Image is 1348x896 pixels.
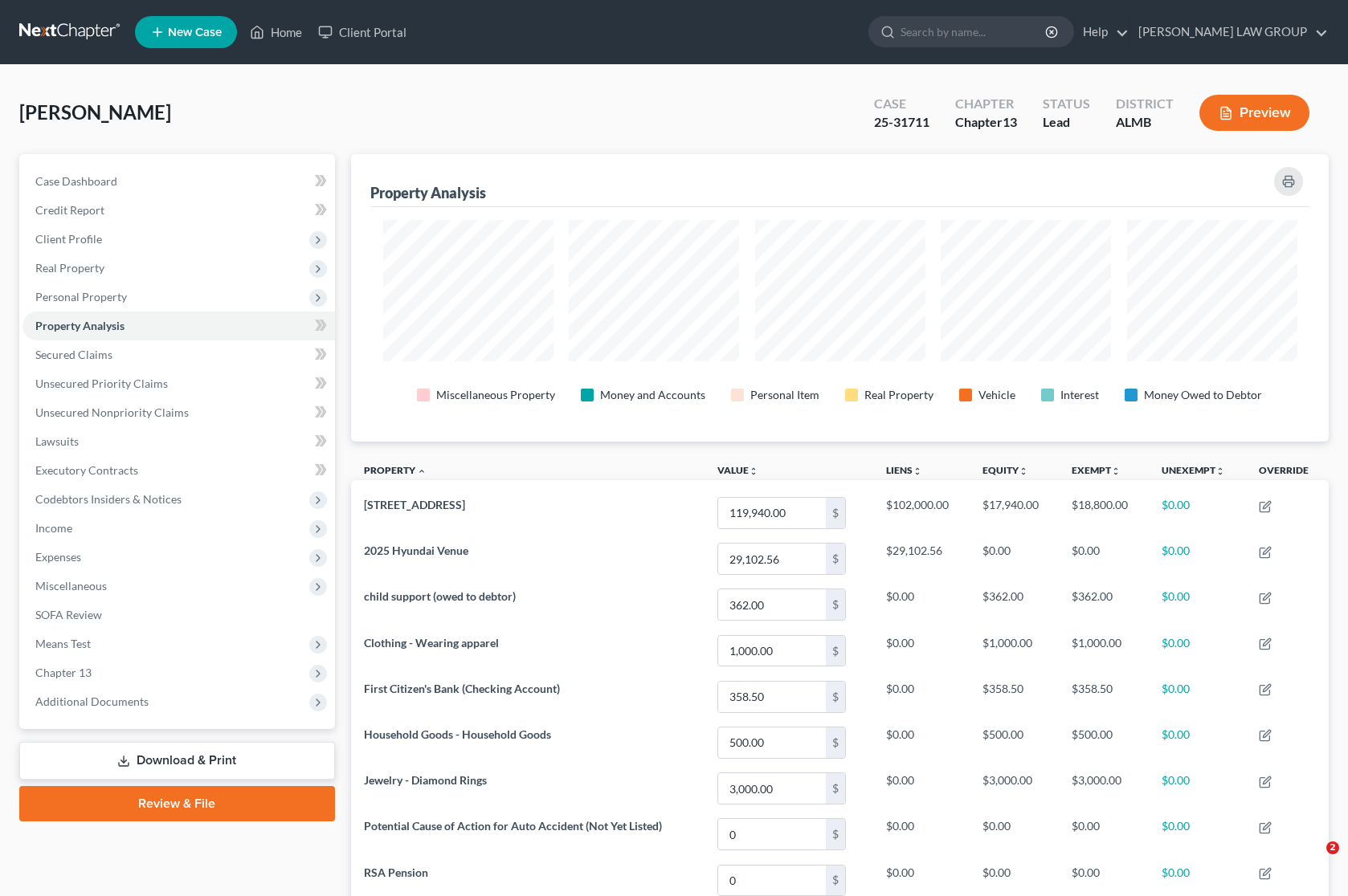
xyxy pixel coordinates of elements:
[600,387,705,403] div: Money and Accounts
[978,387,1015,403] div: Vehicle
[417,466,427,476] i: expand_less
[826,544,845,574] div: $
[873,719,970,765] td: $0.00
[35,434,79,448] span: Lawsuits
[370,183,486,202] div: Property Analysis
[874,113,929,132] div: 25-31711
[1059,628,1148,674] td: $1,000.00
[1059,490,1148,536] td: $18,800.00
[22,601,335,629] a: SOFA Review
[1199,95,1309,131] button: Preview
[1116,113,1174,132] div: ALMB
[364,498,465,511] span: [STREET_ADDRESS]
[1246,454,1329,491] th: Override
[873,765,970,811] td: $0.00
[1215,466,1225,476] i: unfold_more
[718,636,826,666] input: 0.00
[35,492,182,506] span: Codebtors Insiders & Notices
[35,637,91,650] span: Means Test
[873,536,970,582] td: $29,102.56
[35,261,104,275] span: Real Property
[35,203,104,217] span: Credit Report
[1059,582,1148,628] td: $362.00
[750,387,819,403] div: Personal Item
[982,464,1028,476] a: Equityunfold_more
[1149,674,1246,719] td: $0.00
[1003,114,1017,129] span: 13
[364,589,516,603] span: child support (owed to debtor)
[22,167,335,196] a: Case Dashboard
[35,174,117,188] span: Case Dashboard
[1162,464,1225,476] a: Unexemptunfold_more
[970,582,1059,628] td: $362.00
[35,319,125,332] span: Property Analysis
[364,682,560,695] span: First Citizen's Bank (Checking Account)
[35,521,72,535] span: Income
[35,405,189,419] span: Unsecured Nonpriority Claims
[970,812,1059,857] td: $0.00
[1149,490,1246,536] td: $0.00
[970,674,1059,719] td: $358.50
[22,340,335,369] a: Secured Claims
[35,463,138,477] span: Executory Contracts
[19,100,171,124] span: [PERSON_NAME]
[310,18,415,47] a: Client Portal
[364,819,662,833] span: Potential Cause of Action for Auto Accident (Not Yet Listed)
[19,786,335,821] a: Review & File
[1149,536,1246,582] td: $0.00
[718,773,826,804] input: 0.00
[22,312,335,340] a: Property Analysis
[873,812,970,857] td: $0.00
[364,464,427,476] a: Property expand_less
[35,694,149,708] span: Additional Documents
[826,819,845,849] div: $
[826,727,845,758] div: $
[364,636,499,650] span: Clothing - Wearing apparel
[1059,536,1148,582] td: $0.00
[718,819,826,849] input: 0.00
[1149,582,1246,628] td: $0.00
[826,498,845,528] div: $
[718,544,826,574] input: 0.00
[1075,18,1129,47] a: Help
[364,865,428,879] span: RSA Pension
[22,369,335,398] a: Unsecured Priority Claims
[1293,841,1332,880] iframe: Intercom live chat
[35,579,107,593] span: Miscellaneous
[35,666,92,679] span: Chapter 13
[1060,387,1099,403] div: Interest
[718,727,826,758] input: 0.00
[826,682,845,712] div: $
[873,628,970,674] td: $0.00
[826,773,845,804] div: $
[364,544,468,557] span: 2025 Hyundai Venue
[873,490,970,536] td: $102,000.00
[826,865,845,896] div: $
[364,773,487,787] span: Jewelry - Diamond Rings
[1116,95,1174,113] div: District
[1111,466,1121,476] i: unfold_more
[1326,841,1339,854] span: 2
[1149,719,1246,765] td: $0.00
[864,387,933,403] div: Real Property
[1130,18,1328,47] a: [PERSON_NAME] LAW GROUP
[19,742,335,780] a: Download & Print
[826,636,845,666] div: $
[22,456,335,485] a: Executory Contracts
[22,427,335,456] a: Lawsuits
[436,387,555,403] div: Miscellaneous Property
[22,398,335,427] a: Unsecured Nonpriority Claims
[718,682,826,712] input: 0.00
[873,582,970,628] td: $0.00
[364,727,551,741] span: Household Goods - Household Goods
[1149,765,1246,811] td: $0.00
[901,17,1048,47] input: Search by name...
[1059,812,1148,857] td: $0.00
[1059,765,1148,811] td: $3,000.00
[970,490,1059,536] td: $17,940.00
[955,113,1017,132] div: Chapter
[955,95,1017,113] div: Chapter
[970,719,1059,765] td: $500.00
[749,466,758,476] i: unfold_more
[873,674,970,719] td: $0.00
